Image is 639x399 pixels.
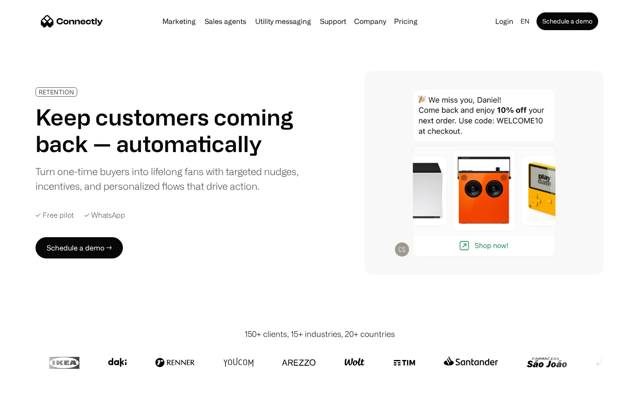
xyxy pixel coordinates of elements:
[159,18,199,25] a: Marketing
[84,211,125,219] div: ✓ WhatsApp
[201,18,250,25] a: Sales agents
[35,164,305,193] div: Turn one-time buyers into lifelong fans with targeted nudges, incentives, and personalized flows ...
[252,18,315,25] a: Utility messaging
[316,18,350,25] a: Support
[492,15,517,27] a: Login
[39,89,74,95] div: RETENTION
[35,211,74,219] div: ✓ Free pilot
[41,15,103,28] a: home
[536,12,598,30] a: Schedule a demo
[354,15,386,27] div: Company
[35,237,123,258] a: Schedule a demo →
[9,383,53,396] aside: Language selected: English
[521,15,529,27] div: en
[351,15,389,27] div: Company
[18,383,53,396] ul: Language list
[517,15,535,27] div: en
[245,328,395,340] div: 150+ clients, 15+ industries, 20+ countries
[390,18,421,25] a: Pricing
[35,104,305,157] h1: Keep customers coming back — automatically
